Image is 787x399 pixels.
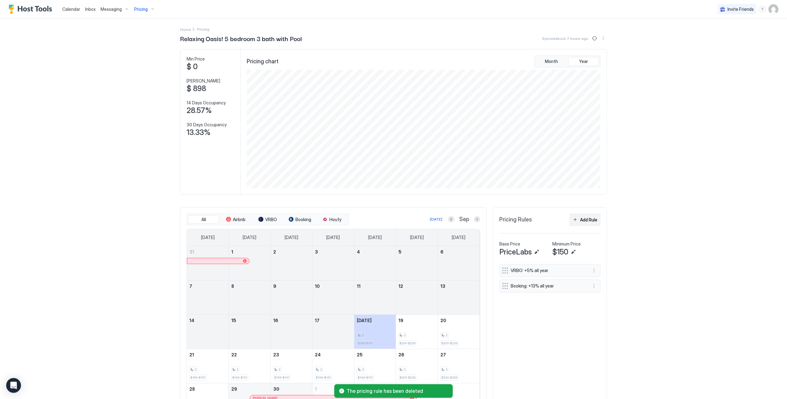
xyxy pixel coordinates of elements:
td: September 20, 2025 [438,314,480,349]
span: 6 [440,249,443,254]
td: September 16, 2025 [270,314,312,349]
span: 20 [440,318,446,323]
a: September 18, 2025 [354,315,396,326]
button: Add Rule [570,214,600,226]
div: User profile [768,4,778,14]
span: $169-$191 [190,376,205,380]
a: September 24, 2025 [312,349,354,360]
span: [PERSON_NAME] [187,78,220,84]
div: menu [759,6,766,13]
a: September 23, 2025 [271,349,312,360]
span: All [201,217,206,222]
a: September 11, 2025 [354,280,396,292]
span: Pricing [134,6,148,12]
a: September 26, 2025 [396,349,438,360]
span: 30 Days Occupancy [187,122,227,128]
td: September 2, 2025 [270,246,312,280]
td: September 19, 2025 [396,314,438,349]
button: Year [568,57,599,66]
span: 11 [357,283,361,289]
td: September 6, 2025 [438,246,480,280]
td: September 26, 2025 [396,349,438,383]
a: Tuesday [278,229,304,246]
td: September 5, 2025 [396,246,438,280]
span: PriceLabs [499,247,532,257]
a: September 27, 2025 [438,349,480,360]
a: September 7, 2025 [187,280,229,292]
td: September 7, 2025 [187,280,229,314]
span: 3 [315,249,318,254]
span: The pricing rule has been deleted [347,388,448,394]
td: September 18, 2025 [354,314,396,349]
span: 24 [315,352,321,357]
td: September 22, 2025 [229,349,271,383]
a: Home [180,26,191,32]
button: Edit [570,248,577,256]
span: $169-$191 [358,376,373,380]
button: [DATE] [429,216,443,223]
span: 28.57% [187,106,212,115]
td: September 10, 2025 [312,280,354,314]
span: Breadcrumb [197,27,209,31]
span: 2 [404,367,406,372]
span: 15 [231,318,236,323]
span: 13 [440,283,445,289]
a: September 14, 2025 [187,315,229,326]
a: September 8, 2025 [229,280,270,292]
span: $169-$191 [274,376,289,380]
a: September 5, 2025 [396,246,438,258]
span: 1 [231,249,233,254]
span: $200-$226 [399,341,415,345]
a: September 4, 2025 [354,246,396,258]
span: $ 898 [187,84,206,93]
a: September 15, 2025 [229,315,270,326]
a: August 31, 2025 [187,246,229,258]
td: September 17, 2025 [312,314,354,349]
span: [DATE] [357,318,372,323]
span: $169-$191 [232,376,247,380]
span: Messaging [101,6,122,12]
td: September 21, 2025 [187,349,229,383]
span: 2 [446,367,447,372]
a: Sunday [195,229,221,246]
div: tab-group [187,214,349,225]
span: Invite Friends [727,6,754,12]
td: September 23, 2025 [270,349,312,383]
span: Month [545,59,558,64]
td: September 15, 2025 [229,314,271,349]
span: 22 [231,352,237,357]
span: 2 [195,367,196,372]
a: Wednesday [320,229,346,246]
span: 12 [398,283,403,289]
span: 7 [189,283,192,289]
span: Sep [459,216,469,223]
td: September 1, 2025 [229,246,271,280]
span: 14 [189,318,194,323]
span: Year [579,59,588,64]
a: Host Tools Logo [9,5,55,14]
span: Pricing Rules [499,216,532,223]
a: Calendar [62,6,80,12]
button: All [188,215,219,224]
span: 5 [398,249,402,254]
td: September 24, 2025 [312,349,354,383]
div: Add Rule [580,216,597,223]
button: Previous month [448,216,454,222]
span: Houfy [329,217,341,222]
button: Airbnb [220,215,251,224]
span: [DATE] [285,235,298,240]
span: 2 [237,367,238,372]
a: Friday [404,229,430,246]
span: Inbox [85,6,96,12]
span: 27 [440,352,446,357]
span: 26 [398,352,404,357]
button: Next month [474,216,480,222]
a: September 16, 2025 [271,315,312,326]
span: 10 [315,283,320,289]
span: Home [180,27,191,32]
span: $169-$191 [316,376,331,380]
span: [DATE] [452,235,465,240]
span: Synced about 7 hours ago [542,36,588,41]
span: $200-$226 [441,341,457,345]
